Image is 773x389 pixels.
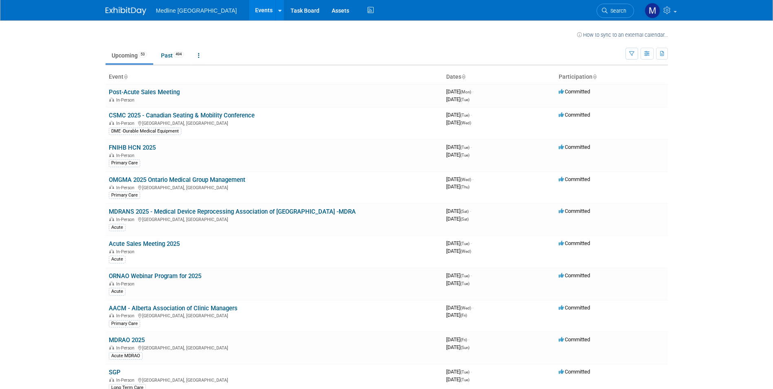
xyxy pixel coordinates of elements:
span: [DATE] [446,272,472,278]
img: In-Person Event [109,249,114,253]
span: - [470,208,471,214]
a: Upcoming53 [106,48,153,63]
span: (Fri) [460,338,467,342]
img: In-Person Event [109,217,114,221]
div: DME -Durable Medical Equipment [109,128,181,135]
a: OMGMA 2025 Ontario Medical Group Management [109,176,245,183]
th: Event [106,70,443,84]
a: CSMC 2025 - Canadian Seating & Mobility Conference [109,112,255,119]
span: In-Person [116,249,137,254]
span: Committed [559,240,590,246]
span: In-Person [116,378,137,383]
span: [DATE] [446,152,469,158]
div: [GEOGRAPHIC_DATA], [GEOGRAPHIC_DATA] [109,216,440,222]
span: (Tue) [460,145,469,150]
img: In-Person Event [109,97,114,102]
span: Committed [559,176,590,182]
span: (Tue) [460,241,469,246]
span: [DATE] [446,183,469,190]
span: Committed [559,336,590,343]
div: [GEOGRAPHIC_DATA], [GEOGRAPHIC_DATA] [109,376,440,383]
div: Acute [109,288,126,295]
span: Medline [GEOGRAPHIC_DATA] [156,7,237,14]
a: SGP [109,369,121,376]
a: FNIHB HCN 2025 [109,144,156,151]
span: [DATE] [446,305,473,311]
span: In-Person [116,313,137,318]
img: In-Person Event [109,281,114,285]
span: In-Person [116,153,137,158]
span: (Sun) [460,345,469,350]
a: MDRAO 2025 [109,336,145,344]
a: ORNAO Webinar Program for 2025 [109,272,201,280]
span: (Sat) [460,217,469,221]
span: Committed [559,305,590,311]
span: (Fri) [460,313,467,318]
a: Sort by Event Name [123,73,128,80]
span: (Mon) [460,90,471,94]
div: Primary Care [109,159,140,167]
span: (Wed) [460,177,471,182]
span: - [472,176,473,182]
span: (Tue) [460,97,469,102]
span: [DATE] [446,176,473,182]
span: [DATE] [446,216,469,222]
a: MDRANS 2025 - Medical Device Reprocessing Association of [GEOGRAPHIC_DATA] -MDRA [109,208,356,215]
span: In-Person [116,217,137,222]
span: [DATE] [446,336,469,343]
a: Acute Sales Meeting 2025 [109,240,180,248]
span: - [471,369,472,375]
span: Committed [559,144,590,150]
div: Acute [109,224,126,231]
span: [DATE] [446,119,471,126]
div: [GEOGRAPHIC_DATA], [GEOGRAPHIC_DATA] [109,184,440,190]
img: Maryam Ghorishi [645,3,660,18]
span: [DATE] [446,376,469,382]
span: Committed [559,208,590,214]
span: - [472,305,473,311]
span: Search [608,8,626,14]
div: Acute MDRAO [109,352,143,360]
span: (Tue) [460,113,469,117]
span: In-Person [116,185,137,190]
span: 53 [138,51,147,57]
span: In-Person [116,121,137,126]
span: 494 [173,51,184,57]
th: Dates [443,70,555,84]
span: Committed [559,369,590,375]
img: In-Person Event [109,153,114,157]
span: In-Person [116,97,137,103]
span: [DATE] [446,208,471,214]
img: ExhibitDay [106,7,146,15]
span: Committed [559,272,590,278]
img: In-Person Event [109,185,114,189]
span: (Tue) [460,153,469,157]
div: [GEOGRAPHIC_DATA], [GEOGRAPHIC_DATA] [109,312,440,318]
span: (Sat) [460,209,469,214]
span: [DATE] [446,344,469,350]
div: Primary Care [109,320,140,327]
span: (Tue) [460,370,469,374]
a: Past494 [155,48,190,63]
span: [DATE] [446,240,472,246]
a: Post-Acute Sales Meeting [109,88,180,96]
span: (Tue) [460,281,469,286]
span: - [471,144,472,150]
span: (Thu) [460,185,469,189]
span: (Tue) [460,378,469,382]
span: Committed [559,88,590,95]
div: [GEOGRAPHIC_DATA], [GEOGRAPHIC_DATA] [109,119,440,126]
a: AACM - Alberta Association of Clinic Managers [109,305,238,312]
span: (Wed) [460,249,471,254]
span: [DATE] [446,248,471,254]
span: (Wed) [460,306,471,310]
span: [DATE] [446,369,472,375]
a: How to sync to an external calendar... [577,32,668,38]
span: (Wed) [460,121,471,125]
a: Sort by Start Date [461,73,465,80]
span: [DATE] [446,88,473,95]
span: - [471,112,472,118]
span: In-Person [116,345,137,351]
img: In-Person Event [109,313,114,317]
div: [GEOGRAPHIC_DATA], [GEOGRAPHIC_DATA] [109,344,440,351]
